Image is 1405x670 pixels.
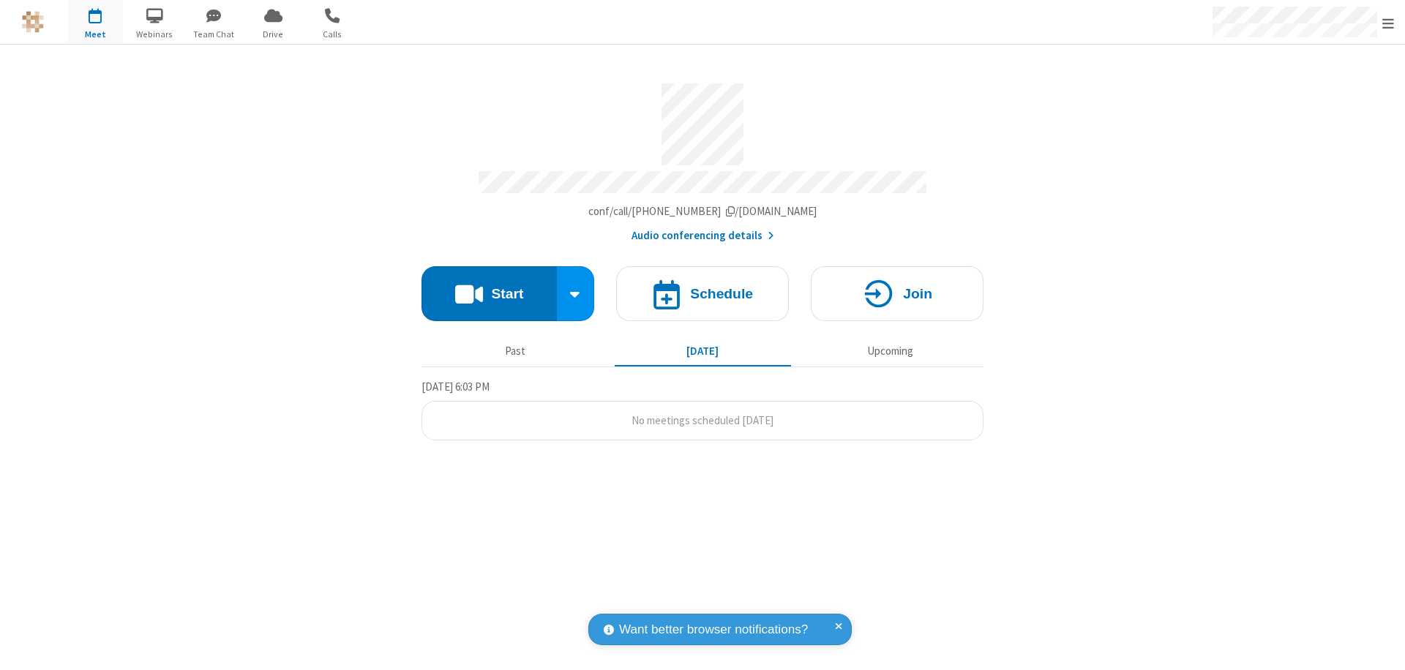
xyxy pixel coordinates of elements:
[127,28,182,41] span: Webinars
[588,204,817,218] span: Copy my meeting room link
[187,28,241,41] span: Team Chat
[421,266,557,321] button: Start
[802,337,978,365] button: Upcoming
[632,227,774,244] button: Audio conferencing details
[427,337,604,365] button: Past
[421,380,490,394] span: [DATE] 6:03 PM
[557,266,595,321] div: Start conference options
[811,266,983,321] button: Join
[615,337,791,365] button: [DATE]
[690,287,753,301] h4: Schedule
[246,28,301,41] span: Drive
[632,413,773,427] span: No meetings scheduled [DATE]
[616,266,789,321] button: Schedule
[588,203,817,220] button: Copy my meeting room linkCopy my meeting room link
[491,287,523,301] h4: Start
[903,287,932,301] h4: Join
[421,378,983,441] section: Today's Meetings
[619,620,808,639] span: Want better browser notifications?
[421,72,983,244] section: Account details
[68,28,123,41] span: Meet
[22,11,44,33] img: QA Selenium DO NOT DELETE OR CHANGE
[305,28,360,41] span: Calls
